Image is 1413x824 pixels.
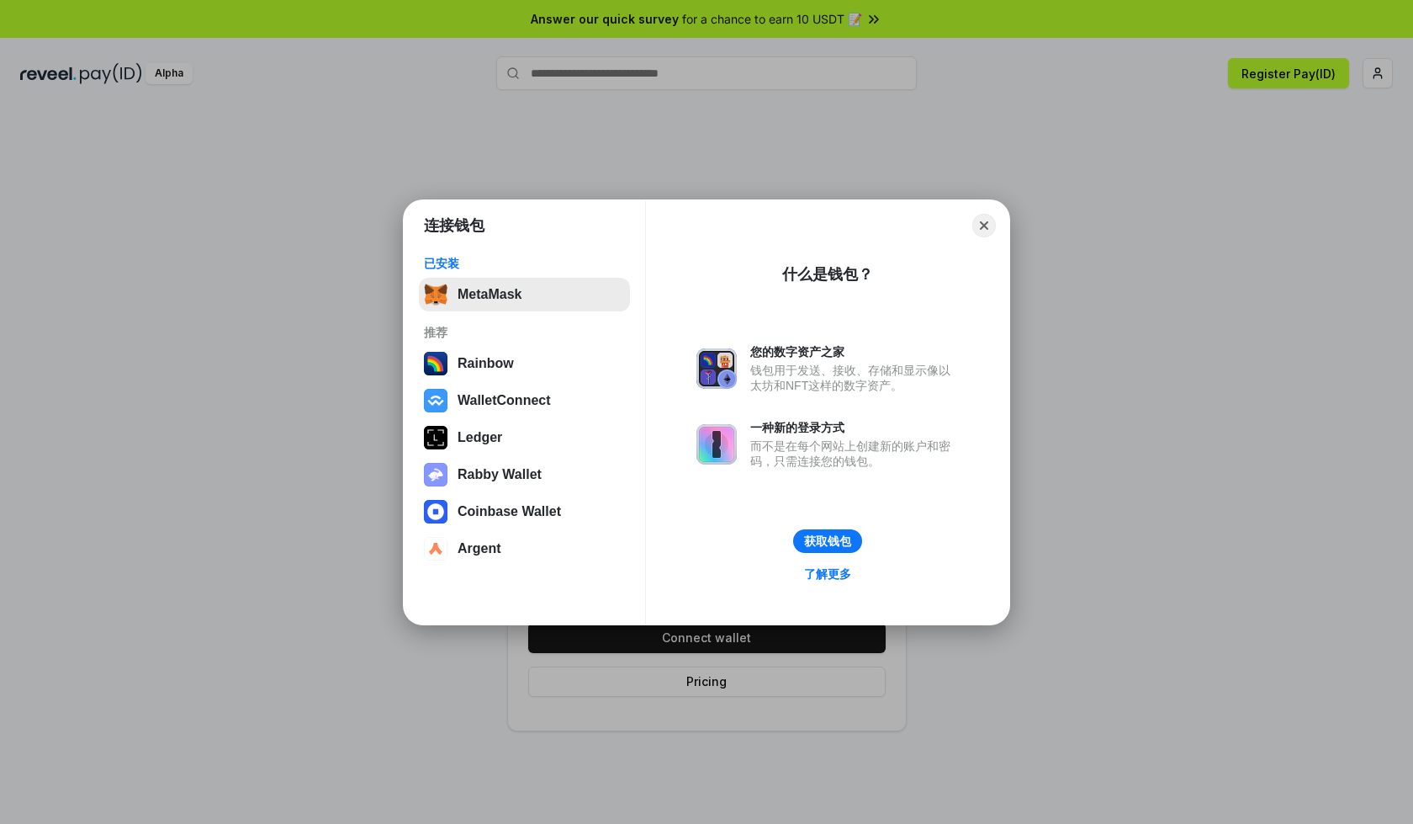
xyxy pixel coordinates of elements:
[458,430,502,445] div: Ledger
[696,348,737,389] img: svg+xml,%3Csvg%20xmlns%3D%22http%3A%2F%2Fwww.w3.org%2F2000%2Fsvg%22%20fill%3D%22none%22%20viewBox...
[424,537,447,561] img: svg+xml,%3Csvg%20width%3D%2228%22%20height%3D%2228%22%20viewBox%3D%220%200%2028%2028%22%20fill%3D...
[458,356,514,371] div: Rainbow
[424,283,447,306] img: svg+xml,%3Csvg%20fill%3D%22none%22%20height%3D%2233%22%20viewBox%3D%220%200%2035%2033%22%20width%...
[458,287,521,302] div: MetaMask
[804,534,851,549] div: 获取钱包
[424,325,625,340] div: 推荐
[458,541,501,556] div: Argent
[750,439,959,469] div: 而不是在每个网站上创建新的账户和密码，只需连接您的钱包。
[419,384,630,417] button: WalletConnect
[750,420,959,435] div: 一种新的登录方式
[696,424,737,465] img: svg+xml,%3Csvg%20xmlns%3D%22http%3A%2F%2Fwww.w3.org%2F2000%2Fsvg%22%20fill%3D%22none%22%20viewBox...
[972,214,996,237] button: Close
[424,500,447,524] img: svg+xml,%3Csvg%20width%3D%2228%22%20height%3D%2228%22%20viewBox%3D%220%200%2028%2028%22%20fill%3D...
[424,426,447,449] img: svg+xml,%3Csvg%20xmlns%3D%22http%3A%2F%2Fwww.w3.org%2F2000%2Fsvg%22%20width%3D%2228%22%20height%3...
[424,256,625,271] div: 已安装
[419,532,630,566] button: Argent
[424,463,447,486] img: svg+xml,%3Csvg%20xmlns%3D%22http%3A%2F%2Fwww.w3.org%2F2000%2Fsvg%22%20fill%3D%22none%22%20viewBox...
[458,504,561,519] div: Coinbase Wallet
[804,566,851,582] div: 了解更多
[458,467,542,482] div: Rabby Wallet
[419,278,630,311] button: MetaMask
[794,563,861,585] a: 了解更多
[750,363,959,393] div: 钱包用于发送、接收、存储和显示像以太坊和NFT这样的数字资产。
[424,215,484,236] h1: 连接钱包
[793,529,862,553] button: 获取钱包
[458,393,551,408] div: WalletConnect
[782,264,873,284] div: 什么是钱包？
[750,344,959,359] div: 您的数字资产之家
[424,352,447,375] img: svg+xml,%3Csvg%20width%3D%22120%22%20height%3D%22120%22%20viewBox%3D%220%200%20120%20120%22%20fil...
[419,458,630,492] button: Rabby Wallet
[419,421,630,455] button: Ledger
[419,495,630,529] button: Coinbase Wallet
[419,347,630,380] button: Rainbow
[424,389,447,412] img: svg+xml,%3Csvg%20width%3D%2228%22%20height%3D%2228%22%20viewBox%3D%220%200%2028%2028%22%20fill%3D...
